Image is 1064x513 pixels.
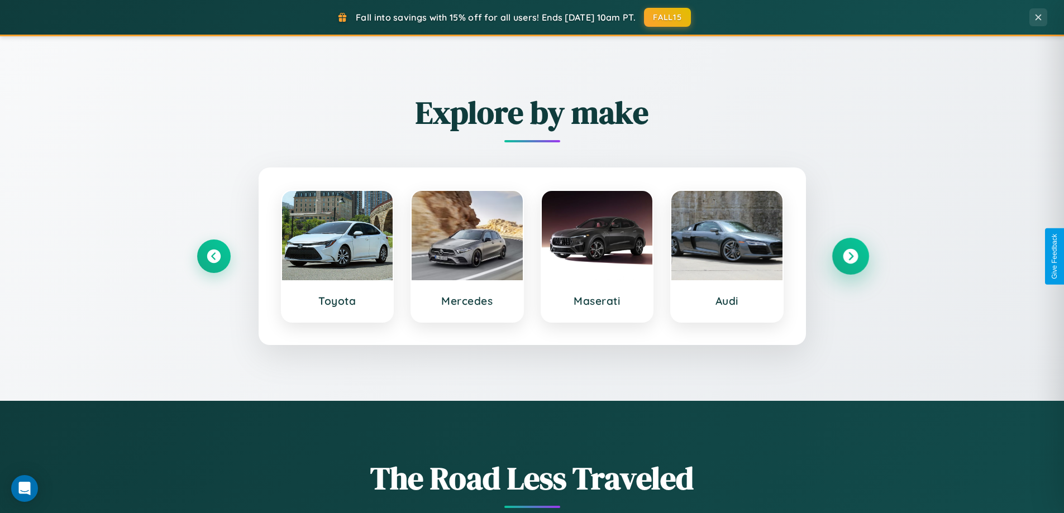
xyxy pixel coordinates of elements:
[683,294,771,308] h3: Audi
[644,8,691,27] button: FALL15
[356,12,636,23] span: Fall into savings with 15% off for all users! Ends [DATE] 10am PT.
[423,294,512,308] h3: Mercedes
[11,475,38,502] div: Open Intercom Messenger
[197,457,867,500] h1: The Road Less Traveled
[553,294,642,308] h3: Maserati
[293,294,382,308] h3: Toyota
[197,91,867,134] h2: Explore by make
[1051,234,1058,279] div: Give Feedback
